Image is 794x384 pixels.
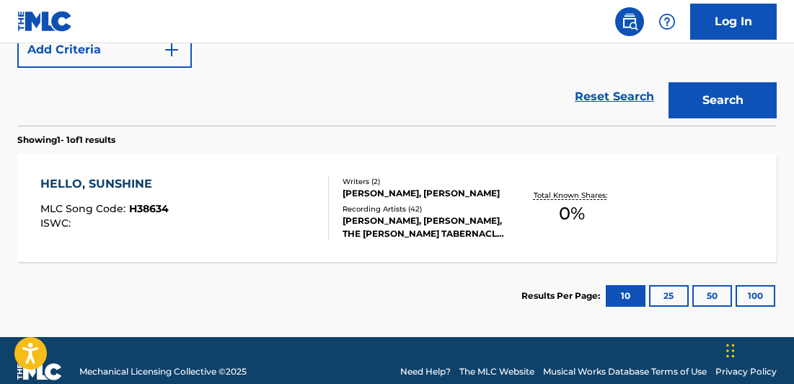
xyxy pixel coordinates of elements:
div: Recording Artists ( 42 ) [343,204,509,214]
div: [PERSON_NAME], [PERSON_NAME] [343,187,509,200]
a: Need Help? [400,365,451,378]
a: Public Search [615,7,644,36]
a: Privacy Policy [715,365,777,378]
div: Writers ( 2 ) [343,176,509,187]
button: 50 [692,285,732,307]
button: Add Criteria [17,32,192,68]
button: 100 [736,285,775,307]
span: ISWC : [40,217,74,230]
span: H38634 [129,202,169,215]
span: 0 % [559,201,585,227]
button: Search [669,82,777,118]
a: Reset Search [568,81,661,113]
a: HELLO, SUNSHINEMLC Song Code:H38634ISWC:Writers (2)[PERSON_NAME], [PERSON_NAME]Recording Artists ... [17,154,777,262]
a: Musical Works Database Terms of Use [543,365,707,378]
button: 25 [649,285,689,307]
p: Results Per Page: [521,289,604,302]
img: MLC Logo [17,11,73,32]
a: Log In [690,4,777,40]
button: 10 [606,285,645,307]
img: help [658,13,676,30]
span: MLC Song Code : [40,202,129,215]
div: Help [653,7,681,36]
a: The MLC Website [459,365,534,378]
p: Showing 1 - 1 of 1 results [17,134,115,147]
div: [PERSON_NAME], [PERSON_NAME], THE [PERSON_NAME] TABERNACLE CONCERT CHOIR, [PERSON_NAME], [PERSON_... [343,214,509,240]
img: 9d2ae6d4665cec9f34b9.svg [163,41,180,58]
img: search [621,13,638,30]
img: logo [17,363,62,380]
div: Drag [726,329,735,372]
p: Total Known Shares: [534,190,611,201]
iframe: Chat Widget [722,315,794,384]
span: Mechanical Licensing Collective © 2025 [79,365,247,378]
div: HELLO, SUNSHINE [40,175,169,193]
